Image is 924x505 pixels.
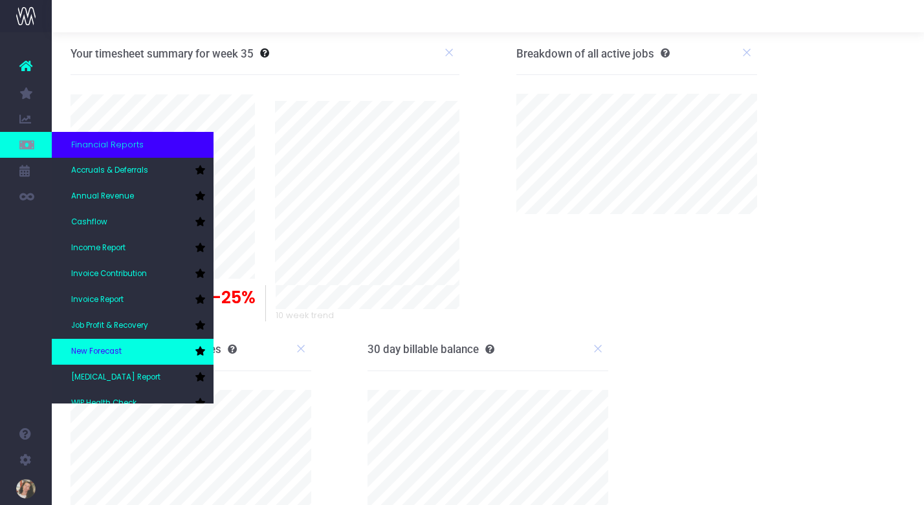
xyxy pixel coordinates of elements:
span: Invoice Report [71,294,124,306]
span: [MEDICAL_DATA] Report [71,372,160,383]
span: New Forecast [71,346,122,358]
a: Annual Revenue [52,184,214,210]
span: Income Report [71,242,126,254]
span: -25% [212,285,256,310]
a: [MEDICAL_DATA] Report [52,365,214,391]
a: Invoice Contribution [52,261,214,287]
span: 10 week trend [276,309,334,322]
a: Cashflow [52,210,214,235]
span: Job Profit & Recovery [71,320,148,332]
span: Cashflow [71,217,107,228]
span: WIP Health Check [71,398,137,409]
span: Accruals & Deferrals [71,165,148,177]
img: images/default_profile_image.png [16,479,36,499]
span: Invoice Contribution [71,268,147,280]
a: WIP Health Check [52,391,214,416]
a: Invoice Report [52,287,214,313]
a: New Forecast [52,339,214,365]
h3: Your timesheet summary for week 35 [71,47,254,60]
span: Financial Reports [71,138,144,151]
a: Job Profit & Recovery [52,313,214,339]
a: Accruals & Deferrals [52,158,214,184]
h3: Breakdown of all active jobs [516,47,670,60]
h3: 30 day billable balance [368,343,494,356]
span: Annual Revenue [71,191,134,202]
a: Income Report [52,235,214,261]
